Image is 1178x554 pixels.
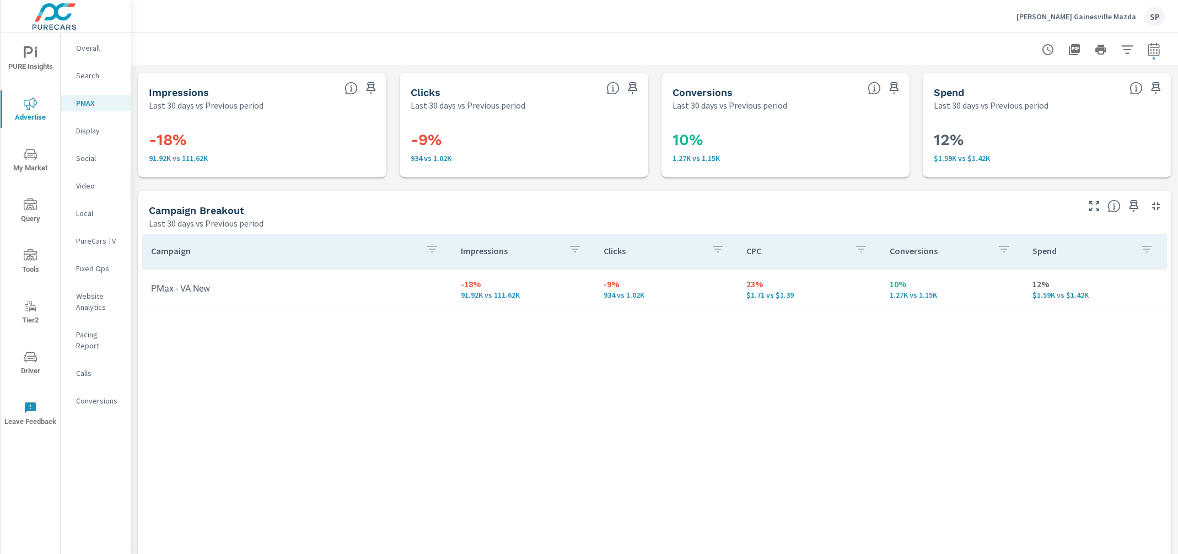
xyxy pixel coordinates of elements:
div: Local [61,205,131,222]
span: Save this to your personalized report [362,79,380,97]
h5: Spend [934,87,964,98]
p: Video [76,180,122,191]
div: Conversions [61,392,131,409]
span: The number of times an ad was shown on your behalf. [345,82,358,95]
p: Conversions [76,395,122,406]
p: Display [76,125,122,136]
h3: 10% [673,131,899,149]
div: nav menu [1,33,60,439]
h3: 12% [934,131,1160,149]
p: Last 30 days vs Previous period [411,99,525,112]
div: Fixed Ops [61,260,131,277]
span: My Market [4,148,57,175]
span: Leave Feedback [4,401,57,428]
span: Tier2 [4,300,57,327]
p: Last 30 days vs Previous period [149,217,263,230]
p: 23% [746,277,872,291]
span: Query [4,198,57,225]
h5: Conversions [673,87,733,98]
span: Tools [4,249,57,276]
button: Print Report [1090,39,1112,61]
span: Advertise [4,97,57,124]
div: Search [61,67,131,84]
h5: Impressions [149,87,209,98]
div: Display [61,122,131,139]
button: "Export Report to PDF" [1063,39,1085,61]
button: Make Fullscreen [1085,197,1103,215]
p: 1,273 vs 1,154 [890,291,1015,299]
h5: Campaign Breakout [149,205,244,216]
div: Social [61,150,131,166]
div: PureCars TV [61,233,131,249]
p: 12% [1032,277,1158,291]
div: Calls [61,365,131,381]
div: Pacing Report [61,326,131,354]
button: Select Date Range [1143,39,1165,61]
span: Save this to your personalized report [624,79,642,97]
div: Video [61,178,131,194]
p: Conversions [890,245,988,256]
p: 934 vs 1,022 [411,154,637,163]
p: Spend [1032,245,1131,256]
p: Overall [76,42,122,53]
p: PureCars TV [76,235,122,246]
span: Save this to your personalized report [1125,197,1143,215]
p: Calls [76,368,122,379]
p: CPC [746,245,845,256]
p: 91,918 vs 111,624 [461,291,586,299]
p: 10% [890,277,1015,291]
p: -9% [604,277,729,291]
p: 91,918 vs 111,624 [149,154,375,163]
div: SP [1145,7,1165,26]
p: PMAX [76,98,122,109]
span: PURE Insights [4,46,57,73]
p: Campaign [151,245,417,256]
h3: -9% [411,131,637,149]
p: Last 30 days vs Previous period [149,99,263,112]
p: Local [76,208,122,219]
span: This is a summary of PMAX performance results by campaign. Each column can be sorted. [1107,200,1121,213]
button: Apply Filters [1116,39,1138,61]
h5: Clicks [411,87,440,98]
p: 934 vs 1,022 [604,291,729,299]
p: -18% [461,277,586,291]
h3: -18% [149,131,375,149]
p: [PERSON_NAME] Gainesville Mazda [1016,12,1136,21]
p: Clicks [604,245,702,256]
span: Save this to your personalized report [885,79,903,97]
p: $1.71 vs $1.39 [746,291,872,299]
td: PMax - VA New [142,275,452,303]
p: Search [76,70,122,81]
span: Total Conversions include Actions, Leads and Unmapped. [868,82,881,95]
span: Driver [4,351,57,378]
span: Save this to your personalized report [1147,79,1165,97]
div: Overall [61,40,131,56]
div: PMAX [61,95,131,111]
p: Impressions [461,245,560,256]
p: $1,594.16 vs $1,422.15 [1032,291,1158,299]
p: Fixed Ops [76,263,122,274]
span: The amount of money spent on advertising during the period. [1129,82,1143,95]
p: Pacing Report [76,329,122,351]
p: 1,273 vs 1,154 [673,154,899,163]
p: Last 30 days vs Previous period [673,99,787,112]
p: $1,594 vs $1,422 [934,154,1160,163]
button: Minimize Widget [1147,197,1165,215]
p: Social [76,153,122,164]
div: Website Analytics [61,288,131,315]
span: The number of times an ad was clicked by a consumer. [606,82,620,95]
p: Website Analytics [76,291,122,313]
p: Last 30 days vs Previous period [934,99,1048,112]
